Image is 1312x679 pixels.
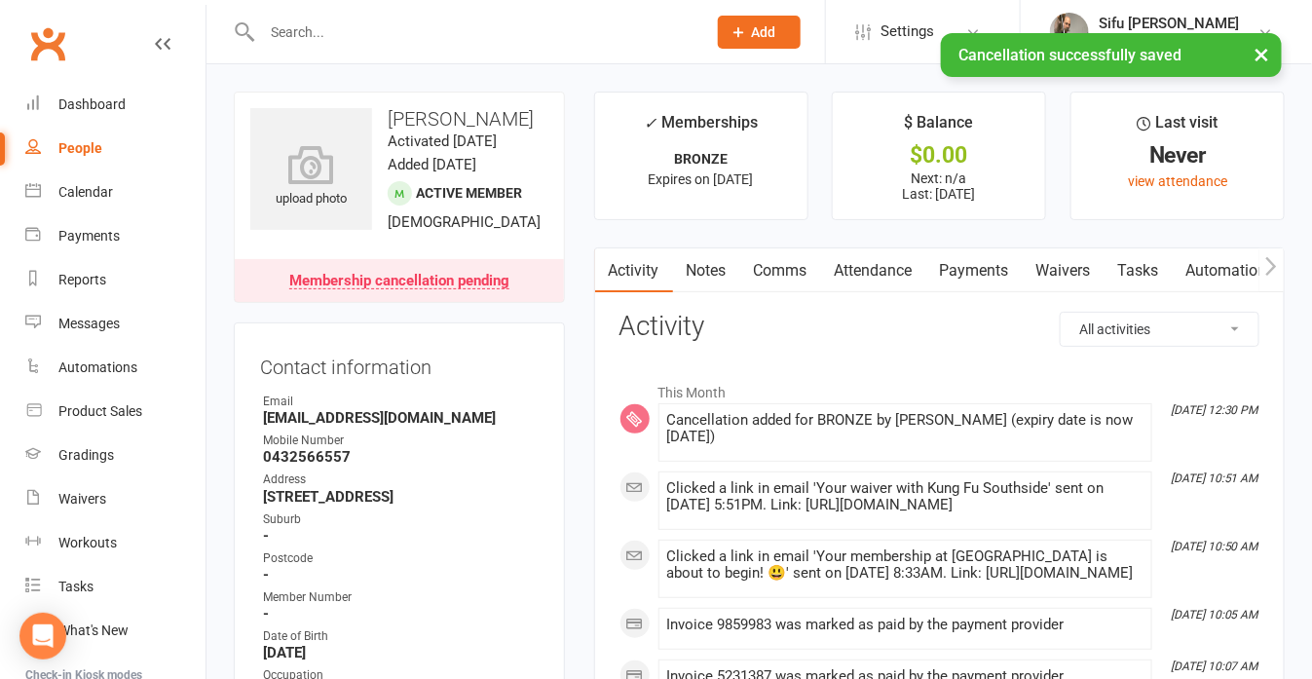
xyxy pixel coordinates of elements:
div: Address [263,471,539,489]
div: $0.00 [850,145,1028,166]
span: [DEMOGRAPHIC_DATA] [388,213,541,231]
div: Member Number [263,588,539,607]
div: Waivers [58,491,106,507]
a: Dashboard [25,83,206,127]
div: Sifu [PERSON_NAME] [1099,15,1239,32]
a: Automations [1173,248,1289,293]
i: [DATE] 10:07 AM [1171,660,1258,673]
input: Search... [256,19,693,46]
strong: - [263,605,539,622]
span: Active member [416,185,522,201]
strong: - [263,527,539,545]
div: $ Balance [905,110,974,145]
a: Reports [25,258,206,302]
a: Waivers [25,477,206,521]
a: Payments [25,214,206,258]
div: Date of Birth [263,627,539,646]
strong: [DATE] [263,644,539,661]
strong: - [263,566,539,584]
span: Expires on [DATE] [649,171,754,187]
div: Gradings [58,447,114,463]
strong: BRONZE [674,151,728,167]
div: Workouts [58,535,117,550]
a: Tasks [25,565,206,609]
a: Comms [740,248,821,293]
div: What's New [58,622,129,638]
a: Product Sales [25,390,206,434]
a: Notes [673,248,740,293]
i: ✓ [644,114,656,132]
span: Settings [881,10,934,54]
div: Last visit [1138,110,1218,145]
div: Postcode [263,549,539,568]
div: Reports [58,272,106,287]
div: Cancellation successfully saved [941,33,1282,77]
div: Open Intercom Messenger [19,613,66,660]
div: People [58,140,102,156]
i: [DATE] 12:30 PM [1171,403,1258,417]
time: Added [DATE] [388,156,476,173]
div: upload photo [250,145,372,209]
button: × [1244,33,1279,75]
div: Invoice 9859983 was marked as paid by the payment provider [667,617,1143,633]
div: Automations [58,359,137,375]
div: Clicked a link in email 'Your membership at [GEOGRAPHIC_DATA] is about to begin! 😃' sent on [DATE... [667,548,1143,582]
div: Kung Fu Southside [1099,32,1239,50]
i: [DATE] 10:51 AM [1171,472,1258,485]
a: Gradings [25,434,206,477]
div: Product Sales [58,403,142,419]
a: Messages [25,302,206,346]
strong: [STREET_ADDRESS] [263,488,539,506]
a: Waivers [1023,248,1105,293]
h3: Activity [619,312,1259,342]
div: Calendar [58,184,113,200]
div: Tasks [58,579,94,594]
a: Clubworx [23,19,72,68]
img: thumb_image1520483137.png [1050,13,1089,52]
strong: [EMAIL_ADDRESS][DOMAIN_NAME] [263,409,539,427]
i: [DATE] 10:05 AM [1171,608,1258,622]
div: Messages [58,316,120,331]
div: Mobile Number [263,432,539,450]
a: Automations [25,346,206,390]
button: Add [718,16,801,49]
i: [DATE] 10:50 AM [1171,540,1258,553]
time: Activated [DATE] [388,132,497,150]
p: Next: n/a Last: [DATE] [850,170,1028,202]
div: Email [263,393,539,411]
li: This Month [619,372,1259,403]
a: People [25,127,206,170]
div: Clicked a link in email 'Your waiver with Kung Fu Southside' sent on [DATE] 5:51PM. Link: [URL][D... [667,480,1143,513]
a: Attendance [821,248,926,293]
div: Suburb [263,510,539,529]
div: Membership cancellation pending [289,274,509,289]
span: Add [752,24,776,40]
strong: 0432566557 [263,448,539,466]
a: Payments [926,248,1023,293]
div: Memberships [644,110,758,146]
a: view attendance [1128,173,1227,189]
a: Workouts [25,521,206,565]
h3: [PERSON_NAME] [250,108,548,130]
div: Payments [58,228,120,244]
a: What's New [25,609,206,653]
a: Activity [595,248,673,293]
a: Tasks [1105,248,1173,293]
div: Cancellation added for BRONZE by [PERSON_NAME] (expiry date is now [DATE]) [667,412,1143,445]
a: Calendar [25,170,206,214]
div: Never [1089,145,1266,166]
div: Dashboard [58,96,126,112]
h3: Contact information [260,349,539,378]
